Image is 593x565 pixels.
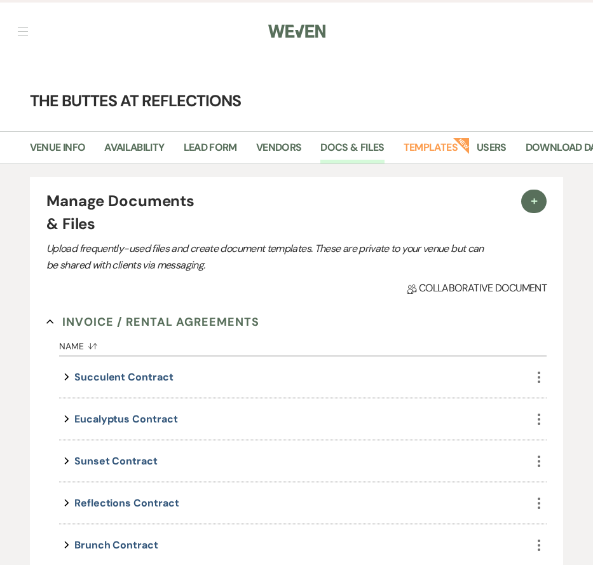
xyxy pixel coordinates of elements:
[407,281,547,296] span: Collaborative document
[453,137,470,155] strong: New
[74,410,177,428] button: Eucalyptus Contract
[59,331,531,356] button: Name
[104,139,164,164] a: Availability
[528,194,540,207] span: Plus Sign
[30,139,86,164] a: Venue Info
[59,536,74,554] button: expand
[256,139,302,164] a: Vendors
[59,410,74,428] button: expand
[268,18,325,45] img: Weven Logo
[320,139,384,164] a: Docs & Files
[74,536,158,554] button: Brunch Contract
[184,139,237,164] a: Lead Form
[74,368,174,386] button: Succulent Contract
[46,312,259,331] button: Invoice / Rental Agreements
[74,452,158,470] button: Sunset Contract
[59,494,74,512] button: expand
[46,241,491,273] p: Upload frequently-used files and create document templates. These are private to your venue but c...
[477,139,507,164] a: Users
[46,190,205,235] h4: Manage Documents & Files
[74,494,179,512] button: Reflections Contract
[59,452,74,470] button: expand
[521,190,547,213] button: Plus Sign
[404,139,458,164] a: Templates
[59,368,74,386] button: expand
